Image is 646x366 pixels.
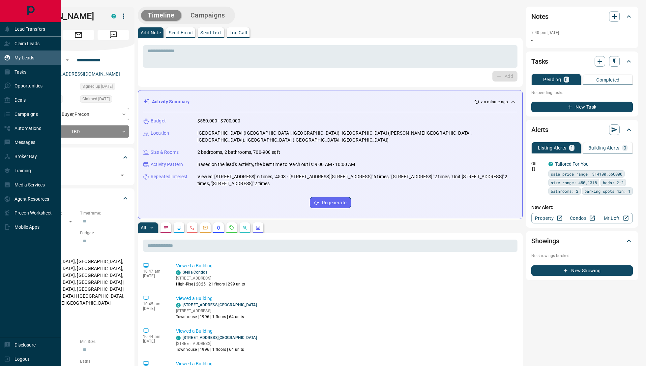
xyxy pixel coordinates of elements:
[176,295,515,302] p: Viewed a Building
[176,225,182,230] svg: Lead Browsing Activity
[80,339,129,345] p: Min Size:
[176,347,257,352] p: Townhouse | 1996 | 1 floors | 64 units
[176,270,181,275] div: condos.ca
[183,335,257,340] a: [STREET_ADDRESS][GEOGRAPHIC_DATA]
[200,30,221,35] p: Send Text
[531,11,548,22] h2: Notes
[80,210,129,216] p: Timeframe:
[28,250,129,256] p: Areas Searched:
[197,149,280,156] p: 2 bedrooms, 2 bathrooms, 700-900 sqft
[141,30,161,35] p: Add Note
[98,30,129,40] span: Message
[551,179,597,186] span: size range: 450,1318
[531,37,633,44] p: -
[531,88,633,98] p: No pending tasks
[183,303,257,307] a: [STREET_ADDRESS][GEOGRAPHIC_DATA]
[197,173,517,187] p: Viewed '[STREET_ADDRESS]' 6 times, '4503 - [STREET_ADDRESS][STREET_ADDRESS]' 6 times, '[STREET_AD...
[551,171,622,177] span: sale price range: 314100,660000
[531,236,559,246] h2: Showings
[176,314,257,320] p: Townhouse | 1996 | 1 floors | 64 units
[555,161,589,167] a: Tailored For You
[163,225,168,230] svg: Notes
[152,98,190,105] p: Activity Summary
[531,56,548,67] h2: Tasks
[176,341,257,347] p: [STREET_ADDRESS]
[584,188,631,194] span: parking spots min: 1
[143,339,166,344] p: [DATE]
[190,225,195,230] svg: Calls
[176,328,515,335] p: Viewed a Building
[197,130,517,144] p: [GEOGRAPHIC_DATA] ([GEOGRAPHIC_DATA], [GEOGRAPHIC_DATA]), [GEOGRAPHIC_DATA] ([PERSON_NAME][GEOGRA...
[143,306,166,311] p: [DATE]
[531,204,633,211] p: New Alert:
[28,256,129,316] p: [GEOGRAPHIC_DATA], [GEOGRAPHIC_DATA], [GEOGRAPHIC_DATA], [GEOGRAPHIC_DATA], [GEOGRAPHIC_DATA], [G...
[111,14,116,18] div: condos.ca
[80,95,129,105] div: Fri Sep 05 2025
[141,225,146,230] p: All
[531,213,565,223] a: Property
[531,265,633,276] button: New Showing
[531,122,633,138] div: Alerts
[197,117,241,124] p: $550,000 - $700,000
[310,197,351,208] button: Regenerate
[151,173,188,180] p: Repeated Interest
[531,253,633,259] p: No showings booked
[169,30,192,35] p: Send Email
[531,233,633,249] div: Showings
[82,83,113,90] span: Signed up [DATE]
[118,171,127,180] button: Open
[203,225,208,230] svg: Emails
[551,188,578,194] span: bathrooms: 2
[531,124,548,135] h2: Alerts
[80,83,129,92] div: Fri Jun 14 2024
[596,78,620,82] p: Completed
[538,146,567,150] p: Listing Alerts
[588,146,620,150] p: Building Alerts
[176,308,257,314] p: [STREET_ADDRESS]
[143,302,166,306] p: 10:45 am
[28,108,129,120] div: Buyer , Precon
[141,10,181,21] button: Timeline
[531,161,544,167] p: Off
[176,275,245,281] p: [STREET_ADDRESS]
[63,56,71,64] button: Open
[28,190,129,206] div: Criteria
[183,270,207,275] a: Stella Condos
[531,9,633,24] div: Notes
[151,161,183,168] p: Activity Pattern
[176,262,515,269] p: Viewed a Building
[28,319,129,325] p: Motivation:
[571,146,573,150] p: 1
[531,30,559,35] p: 7:40 pm [DATE]
[531,102,633,112] button: New Task
[242,225,248,230] svg: Opportunities
[80,230,129,236] p: Budget:
[143,96,517,108] div: Activity Summary< a minute ago
[565,213,599,223] a: Condos
[176,303,181,308] div: condos.ca
[229,225,234,230] svg: Requests
[624,146,626,150] p: 0
[151,149,179,156] p: Size & Rooms
[176,336,181,340] div: condos.ca
[599,213,633,223] a: Mr.Loft
[531,53,633,69] div: Tasks
[28,150,129,165] div: Tags
[184,10,232,21] button: Campaigns
[45,71,120,77] a: [EMAIL_ADDRESS][DOMAIN_NAME]
[229,30,247,35] p: Log Call
[481,99,508,105] p: < a minute ago
[548,162,553,166] div: condos.ca
[531,167,536,171] svg: Push Notification Only
[543,77,561,82] p: Pending
[603,179,624,186] span: beds: 2-2
[151,130,169,137] p: Location
[63,30,94,40] span: Email
[28,11,102,21] h1: [PERSON_NAME]
[151,117,166,124] p: Budget
[565,77,568,82] p: 0
[28,125,129,138] div: TBD
[143,334,166,339] p: 10:44 am
[143,269,166,274] p: 10:47 am
[216,225,221,230] svg: Listing Alerts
